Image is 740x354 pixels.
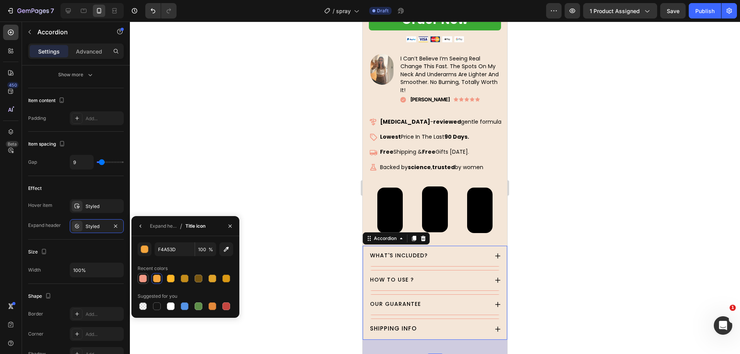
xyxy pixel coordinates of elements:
div: Styled [86,223,108,230]
iframe: Intercom live chat [714,316,732,335]
div: Beta [6,141,18,147]
div: Undo/Redo [145,3,177,18]
p: Advanced [76,47,102,55]
div: Show more [58,71,94,79]
iframe: Design area [363,22,507,354]
span: / [333,7,335,15]
button: Publish [689,3,721,18]
div: Publish [695,7,715,15]
p: 7 [50,6,54,15]
div: Effect [28,185,42,192]
div: Styled [86,203,122,210]
button: Show more [28,68,124,82]
div: Item content [28,96,66,106]
div: Title icon [185,223,205,230]
div: Gap [28,159,37,166]
span: Draft [377,7,388,14]
div: Add... [86,311,122,318]
span: % [209,246,213,253]
div: Recent colors [138,265,168,272]
button: Save [660,3,686,18]
div: Size [28,247,49,257]
span: 1 product assigned [590,7,640,15]
button: 7 [3,3,57,18]
span: Save [667,8,679,14]
span: / [180,221,182,231]
div: Item spacing [28,139,67,149]
input: Auto [70,263,123,277]
div: Suggested for you [138,293,177,300]
div: Add... [86,115,122,122]
p: Settings [38,47,60,55]
div: 450 [7,82,18,88]
div: Shape [28,291,53,302]
span: spray [336,7,351,15]
span: 1 [730,305,736,311]
div: Padding [28,115,46,122]
p: Accordion [37,27,103,37]
div: Expand header [28,222,61,229]
div: Add... [86,331,122,338]
button: 1 product assigned [583,3,657,18]
div: Expand header [150,223,177,230]
div: Width [28,267,41,273]
input: Auto [70,155,93,169]
div: Border [28,310,43,317]
div: Hover item [28,202,52,209]
div: Corner [28,331,44,337]
input: Eg: FFFFFF [155,242,195,256]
